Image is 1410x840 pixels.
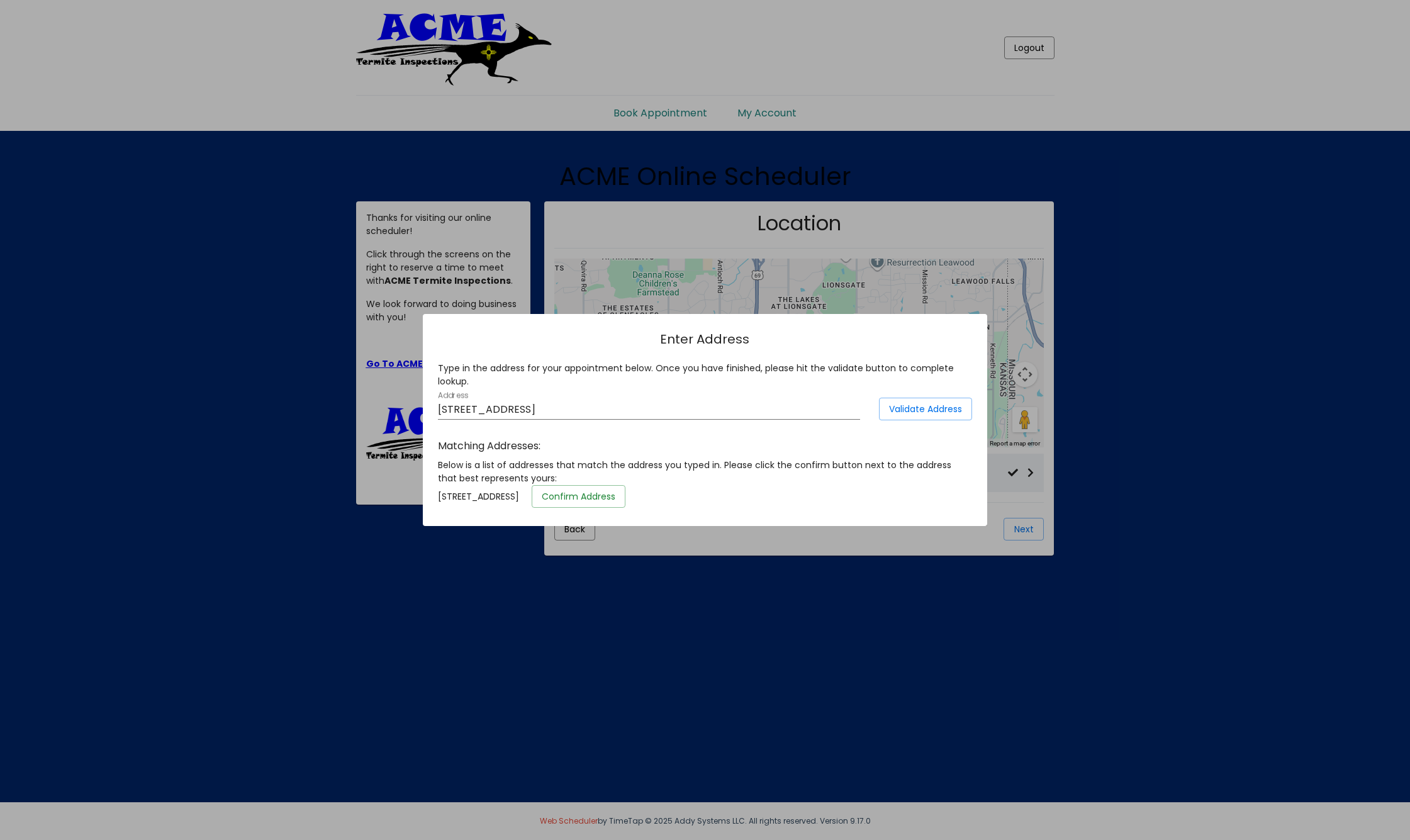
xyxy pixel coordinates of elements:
div: Below is a list of addresses that match the address you typed in. Please click the confirm button... [438,459,971,485]
input: Address [438,404,860,415]
button: Validate Address [879,398,972,420]
div: [STREET_ADDRESS] [428,485,981,508]
h1: Enter Address [438,329,971,349]
span: Confirm Address [542,490,615,503]
button: Confirm Address [532,485,625,508]
div: Type in the address for your appointment below. Once you have finished, please hit the validate b... [438,362,971,388]
span: Validate Address [889,403,962,415]
h3: Matching Addresses: [438,439,971,454]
